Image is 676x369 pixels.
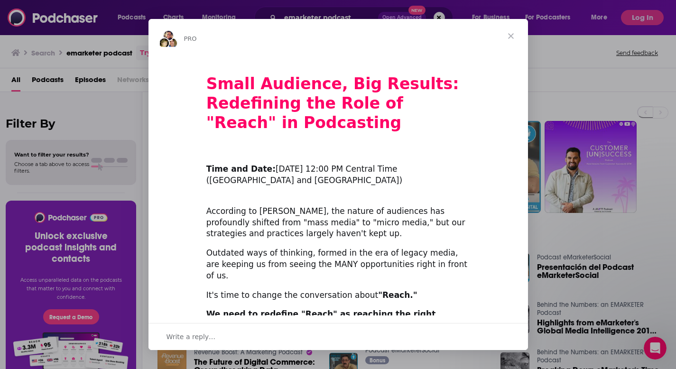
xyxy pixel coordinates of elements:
div: Open conversation and reply [148,323,528,350]
b: We need to redefine "Reach" as reaching the right people, not the most people. [206,309,436,330]
div: ​ [DATE] 12:00 PM Central Time ([GEOGRAPHIC_DATA] and [GEOGRAPHIC_DATA]) [206,153,470,186]
div: According to [PERSON_NAME], the nature of audiences has profoundly shifted from "mass media" to "... [206,194,470,240]
div: It's time to change the conversation about [206,290,470,301]
b: "Reach." [378,290,417,300]
b: Time and Date: [206,164,276,174]
span: Close [494,19,528,53]
div: Outdated ways of thinking, formed in the era of legacy media, are keeping us from seeing the MANY... [206,248,470,281]
span: PRO [184,35,197,42]
img: Dave avatar [167,37,178,49]
img: Barbara avatar [158,37,170,49]
b: Small Audience, Big Results: Redefining the Role of "Reach" in Podcasting [206,74,459,132]
img: Sydney avatar [163,30,174,41]
span: Write a reply… [167,331,216,343]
